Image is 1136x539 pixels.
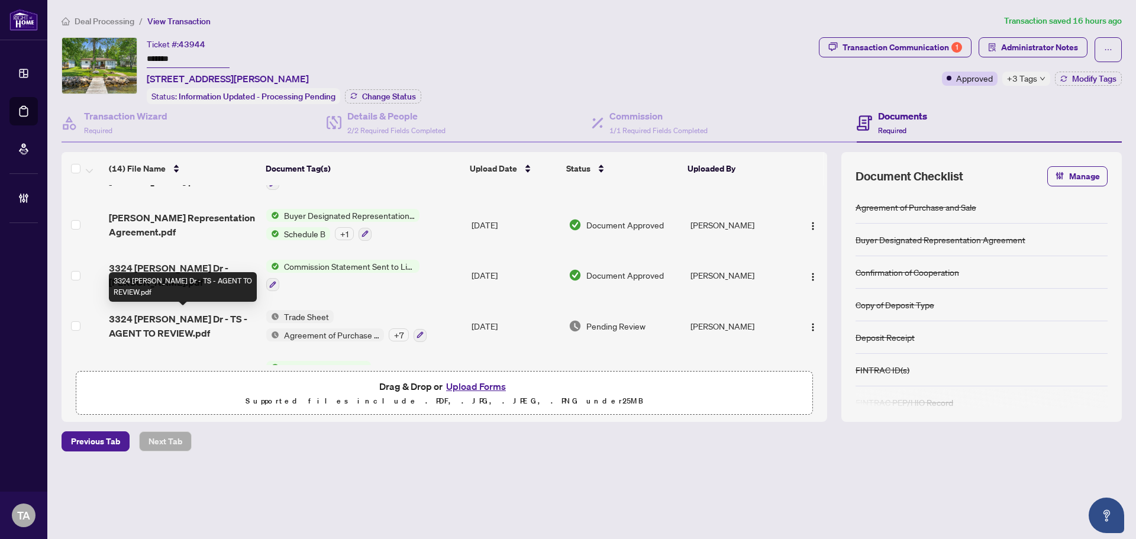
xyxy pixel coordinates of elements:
h4: Details & People [347,109,446,123]
div: FINTRAC ID(s) [856,363,909,376]
img: Document Status [569,218,582,231]
span: Commission Statement Sent to Listing Brokerage [279,260,419,273]
div: Status: [147,88,340,104]
h4: Documents [878,109,927,123]
img: Status Icon [266,328,279,341]
span: Pending Review [586,319,646,333]
span: Deal Processing [75,16,134,27]
span: Drag & Drop orUpload FormsSupported files include .PDF, .JPG, .JPEG, .PNG under25MB [76,372,812,415]
td: [DATE] [467,301,564,351]
td: [DATE] [467,351,564,402]
span: Drag & Drop or [379,379,509,394]
td: [PERSON_NAME] [686,351,793,402]
button: Logo [803,266,822,285]
div: Agreement of Purchase and Sale [856,201,976,214]
span: home [62,17,70,25]
span: FINTRAC ID(s) (Buyer) [279,361,371,374]
div: Confirmation of Cooperation [856,266,959,279]
img: logo [9,9,38,31]
span: Required [878,126,906,135]
span: Approved [956,72,993,85]
img: Logo [808,322,818,332]
span: Information Updated - Processing Pending [179,91,335,102]
img: IMG-S12269040_1.jpg [62,38,137,93]
span: fintrac-identification-record-[PERSON_NAME]-20250715-180738.pdf [109,363,257,391]
div: 3324 [PERSON_NAME] Dr - TS - AGENT TO REVIEW.pdf [109,272,257,302]
span: Document Checklist [856,168,963,185]
span: TA [17,507,30,524]
button: Next Tab [139,431,192,451]
th: Document Tag(s) [261,152,465,185]
span: Previous Tab [71,432,120,451]
div: Copy of Deposit Type [856,298,934,311]
li: / [139,14,143,28]
button: Status IconFINTRAC ID(s) (Buyer) [266,361,371,393]
div: Ticket #: [147,37,205,51]
div: Deposit Receipt [856,331,915,344]
div: Buyer Designated Representation Agreement [856,233,1025,246]
span: 3324 [PERSON_NAME] Dr - [PERSON_NAME].pdf [109,261,257,289]
span: (14) File Name [109,162,166,175]
span: 1/1 Required Fields Completed [609,126,708,135]
span: Status [566,162,590,175]
button: Status IconCommission Statement Sent to Listing Brokerage [266,260,419,292]
span: Trade Sheet [279,310,334,323]
img: Logo [808,272,818,282]
span: Upload Date [470,162,517,175]
td: [PERSON_NAME] [686,301,793,351]
h4: Commission [609,109,708,123]
img: Document Status [569,269,582,282]
button: Status IconTrade SheetStatus IconAgreement of Purchase and Sale+7 [266,310,427,342]
article: Transaction saved 16 hours ago [1004,14,1122,28]
img: Document Status [569,319,582,333]
span: ellipsis [1104,46,1112,54]
span: 3324 [PERSON_NAME] Dr - TS - AGENT TO REVIEW.pdf [109,312,257,340]
span: Administrator Notes [1001,38,1078,57]
button: Logo [803,317,822,335]
button: Upload Forms [443,379,509,394]
img: Status Icon [266,310,279,323]
span: +3 Tags [1007,72,1037,85]
span: Modify Tags [1072,75,1116,83]
button: Open asap [1089,498,1124,533]
img: Status Icon [266,260,279,273]
span: [STREET_ADDRESS][PERSON_NAME] [147,72,309,86]
p: Supported files include .PDF, .JPG, .JPEG, .PNG under 25 MB [83,394,805,408]
span: solution [988,43,996,51]
th: Uploaded By [683,152,789,185]
button: Change Status [345,89,421,104]
span: Buyer Designated Representation Agreement [279,209,419,222]
button: Administrator Notes [979,37,1087,57]
span: Change Status [362,92,416,101]
span: View Transaction [147,16,211,27]
td: [DATE] [467,199,564,250]
span: down [1040,76,1045,82]
span: Schedule B [279,227,330,240]
th: Status [561,152,683,185]
span: 43944 [179,39,205,50]
td: [DATE] [467,250,564,301]
th: (14) File Name [104,152,261,185]
div: + 1 [335,227,354,240]
span: Required [84,126,112,135]
img: Status Icon [266,209,279,222]
button: Previous Tab [62,431,130,451]
button: Logo [803,215,822,234]
span: Document Approved [586,218,664,231]
span: Document Approved [586,269,664,282]
h4: Transaction Wizard [84,109,167,123]
img: Status Icon [266,361,279,374]
button: Modify Tags [1055,72,1122,86]
img: Status Icon [266,227,279,240]
span: Manage [1069,167,1100,186]
div: 1 [951,42,962,53]
td: [PERSON_NAME] [686,199,793,250]
button: Manage [1047,166,1108,186]
div: Transaction Communication [843,38,962,57]
td: [PERSON_NAME] [686,250,793,301]
button: Status IconBuyer Designated Representation AgreementStatus IconSchedule B+1 [266,209,419,241]
button: Transaction Communication1 [819,37,972,57]
span: [PERSON_NAME] Representation Agreement.pdf [109,211,257,239]
span: 2/2 Required Fields Completed [347,126,446,135]
span: Agreement of Purchase and Sale [279,328,384,341]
